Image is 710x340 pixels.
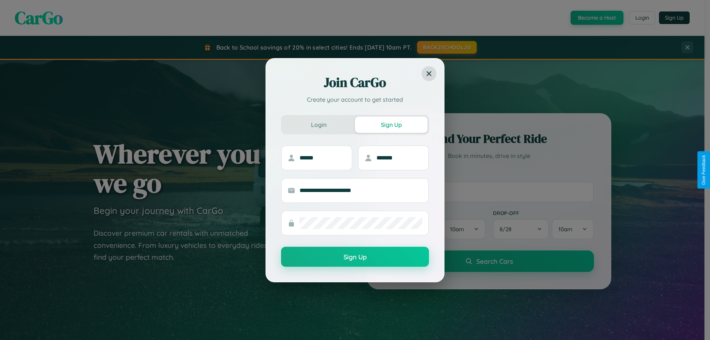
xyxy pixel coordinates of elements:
button: Login [283,117,355,133]
h2: Join CarGo [281,74,429,91]
p: Create your account to get started [281,95,429,104]
button: Sign Up [355,117,427,133]
div: Give Feedback [701,155,706,185]
button: Sign Up [281,247,429,267]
